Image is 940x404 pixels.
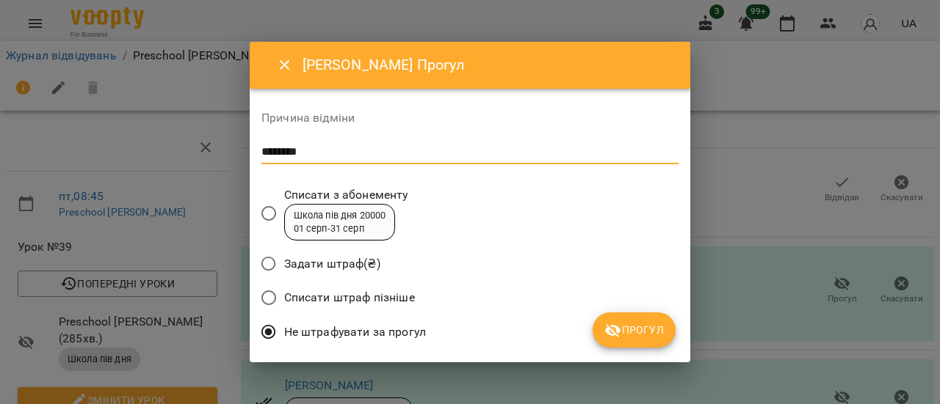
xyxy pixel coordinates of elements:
span: Прогул [604,321,664,339]
div: Школа пів дня 20000 01 серп - 31 серп [294,209,386,236]
label: Причина відміни [261,112,679,124]
h6: [PERSON_NAME] Прогул [303,54,673,76]
span: Не штрафувати за прогул [284,323,426,341]
span: Задати штраф(₴) [284,255,380,273]
button: Close [267,48,303,83]
span: Списати з абонементу [284,186,408,204]
button: Прогул [593,312,676,348]
span: Списати штраф пізніше [284,289,415,306]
